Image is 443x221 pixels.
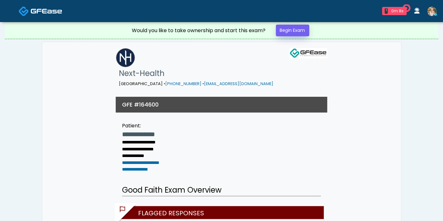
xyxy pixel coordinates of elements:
[204,81,274,86] a: [EMAIL_ADDRESS][DOMAIN_NAME]
[123,206,324,219] h2: Flagged Responses
[19,6,29,16] img: Docovia
[122,122,175,130] div: Patient:
[122,184,321,196] h2: Good Faith Exam Overview
[19,1,62,21] a: Docovia
[166,81,202,86] a: [PHONE_NUMBER]
[203,81,204,86] span: •
[390,8,404,14] div: 0m 8s
[132,27,266,34] div: Would you like to take ownership and start this exam?
[119,67,274,80] h1: Next-Health
[119,81,274,86] small: [GEOGRAPHIC_DATA]
[122,101,159,108] h3: GFE #164600
[385,8,388,14] div: 1
[378,4,411,18] a: 1 0m 8s
[276,25,309,36] a: Begin Exam
[116,48,135,67] img: Next-Health
[31,8,62,14] img: Docovia
[289,48,327,58] img: GFEase Logo
[164,81,166,86] span: •
[427,7,437,16] img: Cameron Ellis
